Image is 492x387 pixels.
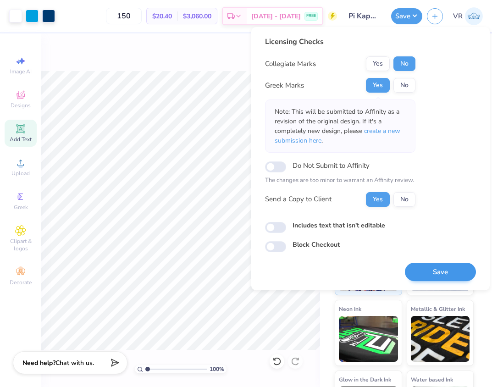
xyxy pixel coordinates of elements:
span: [DATE] - [DATE] [251,11,301,21]
span: Clipart & logos [5,238,37,252]
span: Upload [11,170,30,177]
img: Neon Ink [339,316,398,362]
span: Image AI [10,68,32,75]
span: Water based Ink [411,375,453,384]
div: Greek Marks [265,80,304,91]
strong: Need help? [22,359,55,367]
button: Yes [366,56,390,71]
span: Designs [11,102,31,109]
div: Licensing Checks [265,36,415,47]
label: Block Checkout [293,240,340,249]
span: FREE [306,13,316,19]
button: No [393,78,415,93]
input: Untitled Design [342,7,387,25]
button: Yes [366,78,390,93]
span: 100 % [210,365,224,373]
img: Val Rhey Lodueta [465,7,483,25]
button: No [393,56,415,71]
button: Save [391,8,422,24]
span: $3,060.00 [183,11,211,21]
button: Yes [366,192,390,207]
div: Collegiate Marks [265,59,316,69]
a: VR [453,7,483,25]
button: Save [405,263,476,282]
label: Do Not Submit to Affinity [293,160,370,171]
div: Send a Copy to Client [265,194,332,205]
span: Chat with us. [55,359,94,367]
button: No [393,192,415,207]
img: Metallic & Glitter Ink [411,316,470,362]
span: Add Text [10,136,32,143]
span: Glow in the Dark Ink [339,375,391,384]
span: Metallic & Glitter Ink [411,304,465,314]
span: Greek [14,204,28,211]
span: $20.40 [152,11,172,21]
p: The changes are too minor to warrant an Affinity review. [265,176,415,185]
label: Includes text that isn't editable [293,221,385,230]
span: Neon Ink [339,304,361,314]
span: Decorate [10,279,32,286]
input: – – [106,8,142,24]
p: Note: This will be submitted to Affinity as a revision of the original design. If it's a complete... [275,107,406,145]
span: VR [453,11,463,22]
